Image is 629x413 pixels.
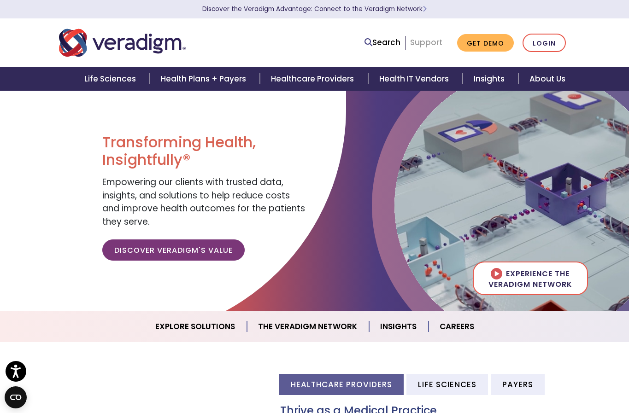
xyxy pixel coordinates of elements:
a: Login [523,34,566,52]
a: Insights [463,67,518,91]
a: Support [410,37,442,48]
a: Health Plans + Payers [150,67,260,91]
li: Life Sciences [406,374,488,395]
span: Learn More [423,5,427,13]
iframe: Drift Chat Widget [452,347,618,402]
span: Empowering our clients with trusted data, insights, and solutions to help reduce costs and improv... [102,176,305,228]
a: About Us [518,67,576,91]
a: Careers [429,315,485,338]
li: Healthcare Providers [279,374,404,395]
a: Get Demo [457,34,514,52]
a: Healthcare Providers [260,67,368,91]
a: Insights [369,315,429,338]
a: Discover the Veradigm Advantage: Connect to the Veradigm NetworkLearn More [202,5,427,13]
a: Search [364,36,400,49]
a: Life Sciences [73,67,150,91]
a: Health IT Vendors [368,67,463,91]
h1: Transforming Health, Insightfully® [102,134,307,169]
a: Explore Solutions [144,315,247,338]
a: Discover Veradigm's Value [102,239,245,261]
button: Open CMP widget [5,386,27,408]
a: The Veradigm Network [247,315,369,338]
img: Veradigm logo [59,28,186,58]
